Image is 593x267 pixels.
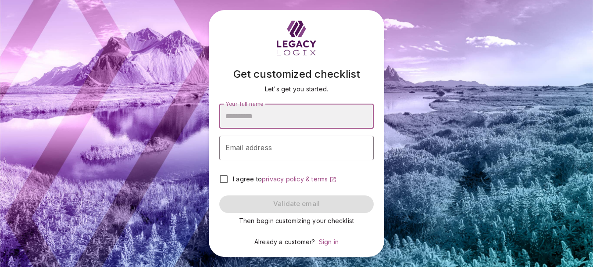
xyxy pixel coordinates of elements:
[239,217,354,224] span: Then begin customizing your checklist
[225,100,263,107] span: Your full name
[254,238,315,245] span: Already a customer?
[233,175,262,183] span: I agree to
[319,238,339,245] a: Sign in
[262,175,336,183] a: privacy policy & terms
[265,85,328,93] span: Let's get you started.
[233,68,360,80] span: Get customized checklist
[262,175,328,183] span: privacy policy & terms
